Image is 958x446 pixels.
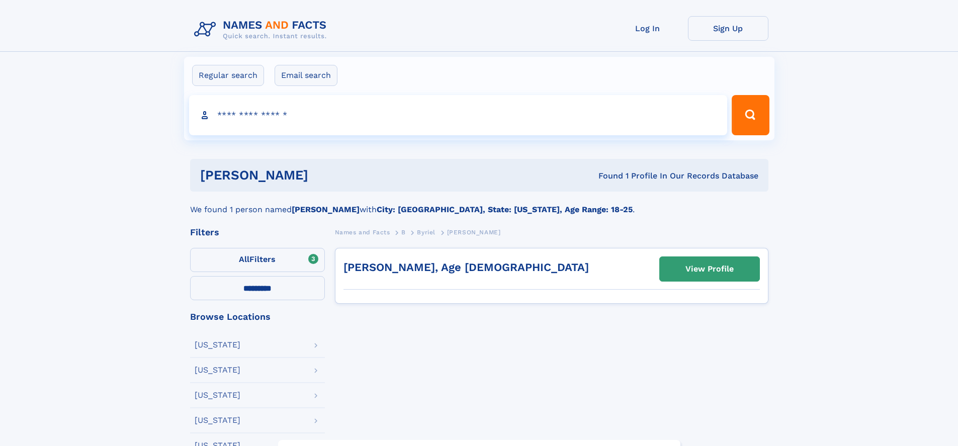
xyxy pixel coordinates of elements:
[195,416,240,424] div: [US_STATE]
[453,170,758,182] div: Found 1 Profile In Our Records Database
[335,226,390,238] a: Names and Facts
[275,65,337,86] label: Email search
[607,16,688,41] a: Log In
[239,254,249,264] span: All
[190,312,325,321] div: Browse Locations
[417,229,436,236] span: Byriel
[190,16,335,43] img: Logo Names and Facts
[200,169,454,182] h1: [PERSON_NAME]
[190,248,325,272] label: Filters
[417,226,436,238] a: Byriel
[401,226,406,238] a: B
[377,205,633,214] b: City: [GEOGRAPHIC_DATA], State: [US_STATE], Age Range: 18-25
[195,341,240,349] div: [US_STATE]
[447,229,501,236] span: [PERSON_NAME]
[195,366,240,374] div: [US_STATE]
[401,229,406,236] span: B
[190,228,325,237] div: Filters
[685,257,734,281] div: View Profile
[195,391,240,399] div: [US_STATE]
[292,205,360,214] b: [PERSON_NAME]
[190,192,768,216] div: We found 1 person named with .
[732,95,769,135] button: Search Button
[688,16,768,41] a: Sign Up
[189,95,728,135] input: search input
[660,257,759,281] a: View Profile
[343,261,589,274] a: [PERSON_NAME], Age [DEMOGRAPHIC_DATA]
[192,65,264,86] label: Regular search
